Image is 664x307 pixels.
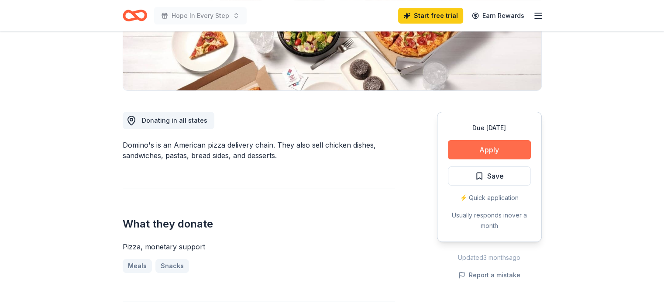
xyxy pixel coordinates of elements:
a: Meals [123,259,152,273]
button: Report a mistake [458,270,520,280]
div: ⚡️ Quick application [448,193,531,203]
a: Earn Rewards [467,8,530,24]
div: Usually responds in over a month [448,210,531,231]
div: Updated 3 months ago [437,252,542,263]
button: Save [448,166,531,186]
div: Due [DATE] [448,123,531,133]
h2: What they donate [123,217,395,231]
span: Hope In Every Step [172,10,229,21]
button: Apply [448,140,531,159]
div: Pizza, monetary support [123,241,395,252]
a: Start free trial [398,8,463,24]
span: Save [487,170,504,182]
a: Snacks [155,259,189,273]
a: Home [123,5,147,26]
div: Domino's is an American pizza delivery chain. They also sell chicken dishes, sandwiches, pastas, ... [123,140,395,161]
span: Donating in all states [142,117,207,124]
button: Hope In Every Step [154,7,247,24]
